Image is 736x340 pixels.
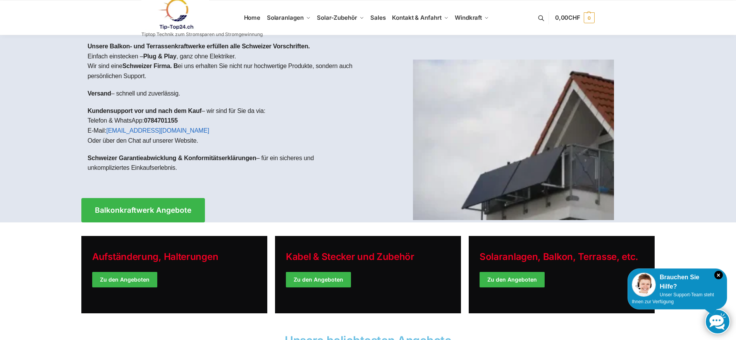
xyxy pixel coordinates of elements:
[88,43,310,50] strong: Unsere Balkon- und Terrassenkraftwerke erfüllen alle Schweizer Vorschriften.
[632,273,723,291] div: Brauchen Sie Hilfe?
[81,35,368,186] div: Einfach einstecken – , ganz ohne Elektriker.
[584,12,595,23] span: 0
[632,273,656,297] img: Customer service
[95,207,191,214] span: Balkonkraftwerk Angebote
[452,0,492,35] a: Windkraft
[555,6,595,29] a: 0,00CHF 0
[314,0,367,35] a: Solar-Zubehör
[568,14,580,21] span: CHF
[267,14,304,21] span: Solaranlagen
[632,292,714,304] span: Unser Support-Team steht Ihnen zur Verfügung
[88,153,362,173] p: – für ein sicheres und unkompliziertes Einkaufserlebnis.
[122,63,178,69] strong: Schweizer Firma. B
[81,236,267,313] a: Holiday Style
[392,14,441,21] span: Kontakt & Anfahrt
[88,155,256,161] strong: Schweizer Garantieabwicklung & Konformitätserklärungen
[714,271,723,279] i: Schließen
[106,127,209,134] a: [EMAIL_ADDRESS][DOMAIN_NAME]
[413,60,614,220] img: Home 1
[88,89,362,99] p: – schnell und zuverlässig.
[263,0,313,35] a: Solaranlagen
[144,117,178,124] strong: 0784701155
[389,0,452,35] a: Kontakt & Anfahrt
[81,198,205,222] a: Balkonkraftwerk Angebote
[469,236,655,313] a: Winter Jackets
[88,108,201,114] strong: Kundensupport vor und nach dem Kauf
[143,53,177,60] strong: Plug & Play
[275,236,461,313] a: Holiday Style
[88,106,362,145] p: – wir sind für Sie da via: Telefon & WhatsApp: E-Mail: Oder über den Chat auf unserer Website.
[367,0,389,35] a: Sales
[88,61,362,81] p: Wir sind eine ei uns erhalten Sie nicht nur hochwertige Produkte, sondern auch persönlichen Support.
[317,14,357,21] span: Solar-Zubehör
[141,32,263,37] p: Tiptop Technik zum Stromsparen und Stromgewinnung
[455,14,482,21] span: Windkraft
[88,90,111,97] strong: Versand
[370,14,386,21] span: Sales
[555,14,580,21] span: 0,00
